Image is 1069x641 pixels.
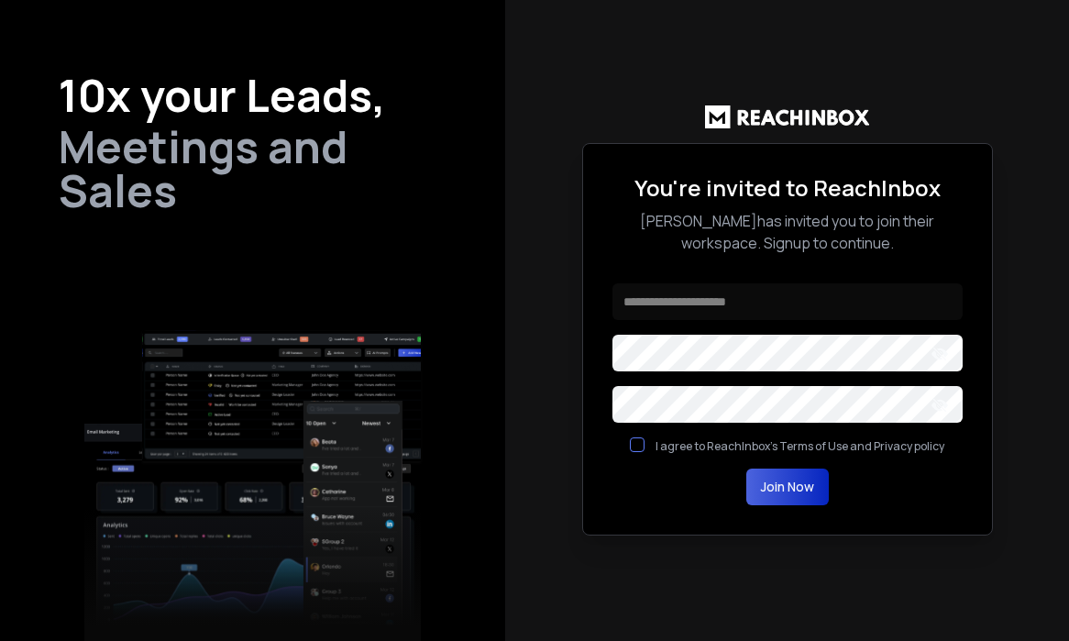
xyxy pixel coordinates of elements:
[59,125,446,213] h2: Meetings and Sales
[746,469,829,505] button: Join Now
[59,73,446,117] h1: 10x your Leads,
[656,438,944,454] label: I agree to ReachInbox's Terms of Use and Privacy policy
[612,173,963,203] h2: You're invited to ReachInbox
[612,210,963,254] p: [PERSON_NAME] has invited you to join their workspace. Signup to continue.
